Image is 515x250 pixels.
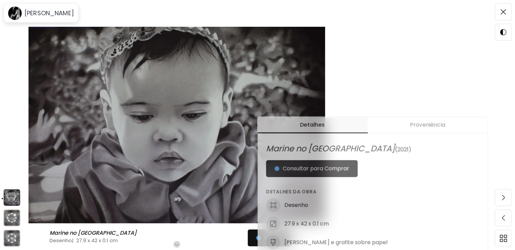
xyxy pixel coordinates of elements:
h6: Marine no [GEOGRAPHIC_DATA] [50,230,138,236]
h6: Desenho [284,202,308,209]
span: Marine no [GEOGRAPHIC_DATA] [266,143,395,154]
h4: Desenho | 27.9 x 42 x 0.1 cm [50,237,248,244]
span: Consultar para Comprar [274,165,349,173]
div: animation [6,233,17,244]
h6: Detalhes da obra [266,188,479,195]
button: Consultar para Comprar [266,160,358,177]
span: (2021) [395,146,411,153]
img: dimensions [266,217,280,231]
img: discipline [266,198,280,212]
img: medium [266,235,280,250]
h6: 27.9 x 42 x 0.1 cm [284,220,329,228]
span: Detalhes [262,121,363,129]
h6: [PERSON_NAME] [24,9,74,17]
button: Inquirir [248,229,291,246]
span: Proveniência [371,121,483,129]
span: Inquirir [256,234,282,242]
h6: [PERSON_NAME] e grafite sobre papel [284,239,387,246]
